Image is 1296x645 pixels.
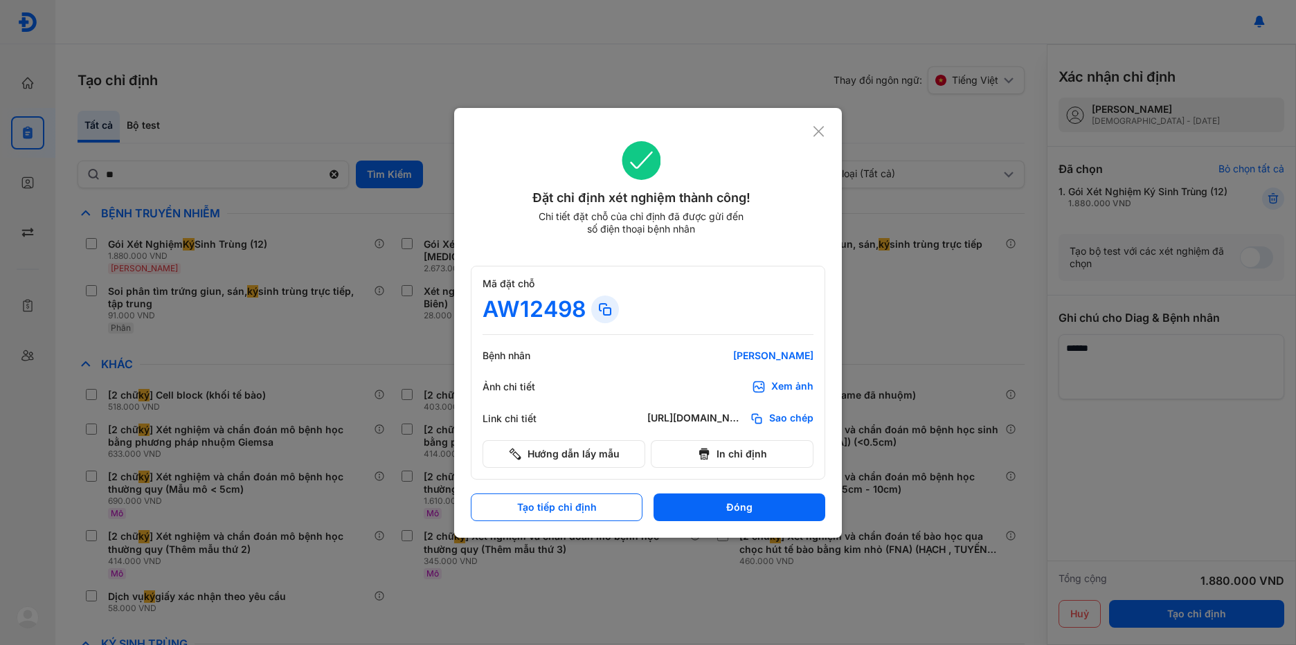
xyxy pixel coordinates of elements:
button: In chỉ định [651,440,813,468]
button: Đóng [654,493,825,521]
div: [URL][DOMAIN_NAME] [647,412,744,426]
div: Ảnh chi tiết [483,381,566,393]
div: Link chi tiết [483,412,566,425]
div: Chi tiết đặt chỗ của chỉ định đã được gửi đến số điện thoại bệnh nhân [532,210,750,235]
button: Tạo tiếp chỉ định [471,493,642,521]
div: Mã đặt chỗ [483,278,813,290]
div: Bệnh nhân [483,349,566,362]
div: Đặt chỉ định xét nghiệm thành công! [471,188,812,208]
span: Sao chép [769,412,813,426]
div: [PERSON_NAME] [647,349,813,362]
div: Xem ảnh [771,380,813,394]
div: AW12498 [483,296,586,323]
button: Hướng dẫn lấy mẫu [483,440,645,468]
